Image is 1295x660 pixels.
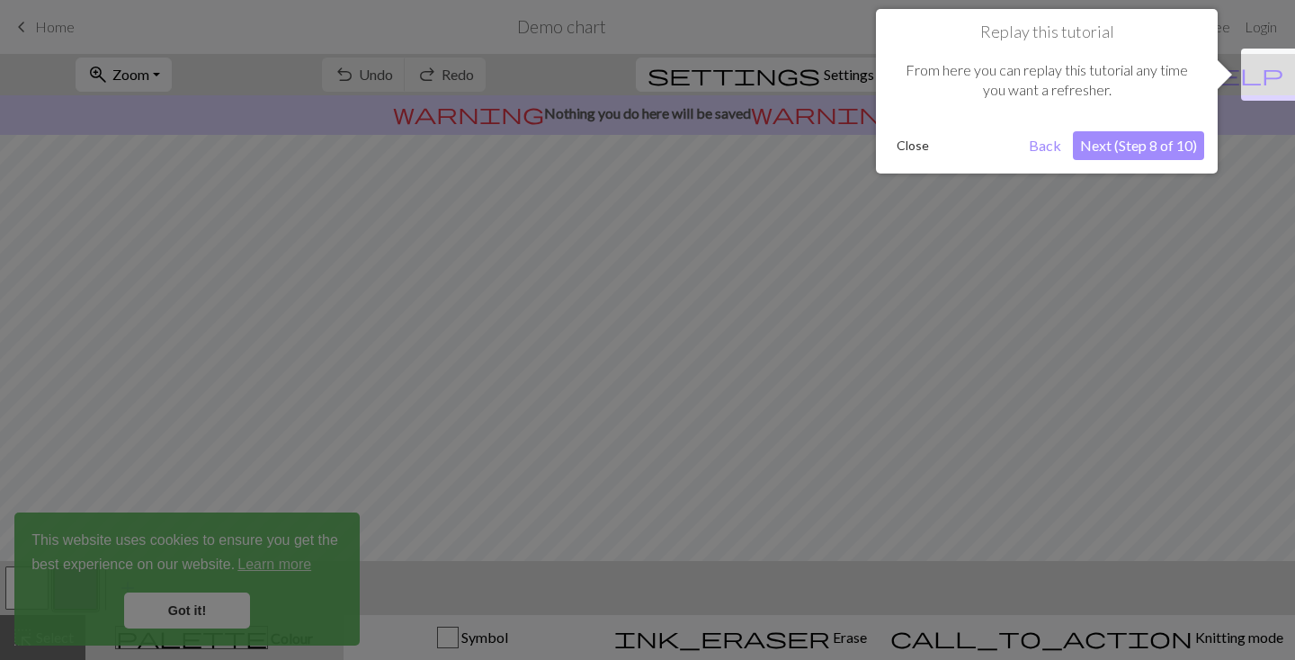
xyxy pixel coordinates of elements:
[889,22,1204,42] h1: Replay this tutorial
[1073,131,1204,160] button: Next (Step 8 of 10)
[876,9,1218,174] div: Replay this tutorial
[889,42,1204,119] div: From here you can replay this tutorial any time you want a refresher.
[1022,131,1068,160] button: Back
[889,132,936,159] button: Close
